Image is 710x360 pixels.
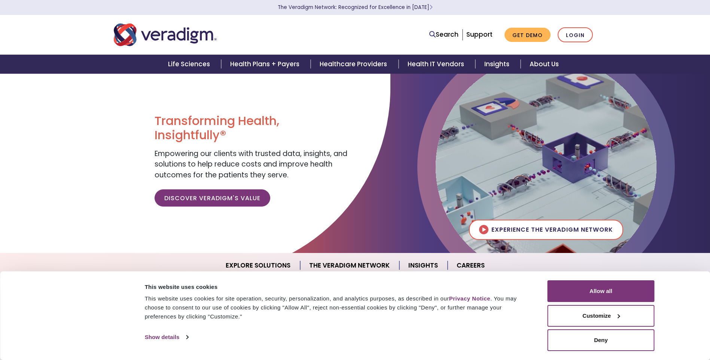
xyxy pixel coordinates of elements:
[159,55,221,74] a: Life Sciences
[466,30,493,39] a: Support
[311,55,398,74] a: Healthcare Providers
[505,28,551,42] a: Get Demo
[429,30,458,40] a: Search
[155,114,349,143] h1: Transforming Health, Insightfully®
[155,189,270,207] a: Discover Veradigm's Value
[558,27,593,43] a: Login
[217,256,300,275] a: Explore Solutions
[145,283,531,292] div: This website uses cookies
[548,305,655,327] button: Customize
[449,295,490,302] a: Privacy Notice
[548,280,655,302] button: Allow all
[399,55,475,74] a: Health IT Vendors
[114,22,217,47] img: Veradigm logo
[475,55,521,74] a: Insights
[221,55,311,74] a: Health Plans + Payers
[399,256,448,275] a: Insights
[521,55,568,74] a: About Us
[429,4,433,11] span: Learn More
[300,256,399,275] a: The Veradigm Network
[278,4,433,11] a: The Veradigm Network: Recognized for Excellence in [DATE]Learn More
[548,329,655,351] button: Deny
[155,149,347,180] span: Empowering our clients with trusted data, insights, and solutions to help reduce costs and improv...
[145,294,531,321] div: This website uses cookies for site operation, security, personalization, and analytics purposes, ...
[145,332,188,343] a: Show details
[448,256,494,275] a: Careers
